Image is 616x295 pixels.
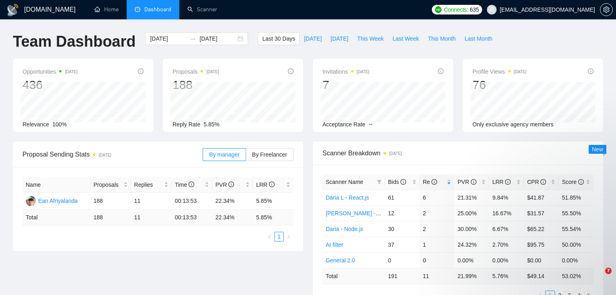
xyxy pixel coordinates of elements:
[420,237,454,252] td: 1
[90,193,131,210] td: 188
[131,193,172,210] td: 11
[428,34,456,43] span: This Month
[134,180,162,189] span: Replies
[435,6,441,13] img: upwork-logo.png
[472,77,526,93] div: 76
[454,221,489,237] td: 30.00%
[199,34,236,43] input: End date
[562,179,583,185] span: Score
[524,268,559,284] td: $ 49.14
[284,232,294,241] li: Next Page
[420,205,454,221] td: 2
[228,182,234,187] span: info-circle
[322,268,385,284] td: Total
[322,148,593,158] span: Scanner Breakdown
[514,70,526,74] time: [DATE]
[454,268,489,284] td: 21.99 %
[216,182,234,188] span: PVR
[94,6,119,13] a: homeHome
[420,268,454,284] td: 11
[131,177,172,193] th: Replies
[172,67,219,76] span: Proposals
[444,5,468,14] span: Connects:
[385,221,419,237] td: 30
[23,121,49,128] span: Relevance
[472,121,554,128] span: Only exclusive agency members
[326,226,363,232] a: Daria - Node.js
[284,232,294,241] button: right
[187,6,217,13] a: searchScanner
[388,179,406,185] span: Bids
[454,205,489,221] td: 25.00%
[300,32,326,45] button: [DATE]
[385,205,419,221] td: 12
[23,210,90,225] td: Total
[274,232,284,241] li: 1
[471,179,476,185] span: info-circle
[388,32,423,45] button: Last Week
[322,67,370,76] span: Invitations
[256,182,275,188] span: LRR
[326,241,343,248] a: AI filter
[144,6,171,13] span: Dashboard
[135,6,140,12] span: dashboard
[203,121,220,128] span: 5.85%
[286,234,291,239] span: right
[212,210,253,225] td: 22.34 %
[212,193,253,210] td: 22.34%
[150,34,187,43] input: Start date
[423,179,437,185] span: Re
[420,190,454,205] td: 6
[605,268,612,274] span: 7
[392,34,419,43] span: Last Week
[172,121,200,128] span: Reply Rate
[326,179,363,185] span: Scanner Name
[65,70,77,74] time: [DATE]
[470,5,478,14] span: 635
[288,68,294,74] span: info-circle
[326,257,355,264] a: General 2.0
[458,179,476,185] span: PVR
[189,182,194,187] span: info-circle
[175,182,194,188] span: Time
[375,176,383,188] span: filter
[385,237,419,252] td: 37
[326,194,369,201] a: Daria L - React.js
[420,221,454,237] td: 2
[400,179,406,185] span: info-circle
[206,70,219,74] time: [DATE]
[331,34,348,43] span: [DATE]
[253,210,294,225] td: 5.85 %
[600,6,613,13] a: setting
[489,7,495,12] span: user
[265,232,274,241] button: left
[131,210,172,225] td: 11
[253,193,294,210] td: 5.85%
[172,193,212,210] td: 00:13:53
[190,35,196,42] span: to
[600,3,613,16] button: setting
[26,197,78,204] a: EAEan Afriyalanda
[52,121,67,128] span: 100%
[138,68,144,74] span: info-circle
[389,151,402,156] time: [DATE]
[559,205,593,221] td: 55.50%
[262,34,295,43] span: Last 30 Days
[431,179,437,185] span: info-circle
[589,268,608,287] iframe: Intercom live chat
[13,32,136,51] h1: Team Dashboard
[559,190,593,205] td: 51.85%
[6,4,19,17] img: logo
[492,179,511,185] span: LRR
[357,70,369,74] time: [DATE]
[423,32,460,45] button: This Month
[252,151,287,158] span: By Freelancer
[600,6,612,13] span: setting
[527,179,546,185] span: CPR
[90,210,131,225] td: 188
[460,32,497,45] button: Last Month
[23,77,78,93] div: 436
[489,190,524,205] td: 9.84%
[326,32,353,45] button: [DATE]
[90,177,131,193] th: Proposals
